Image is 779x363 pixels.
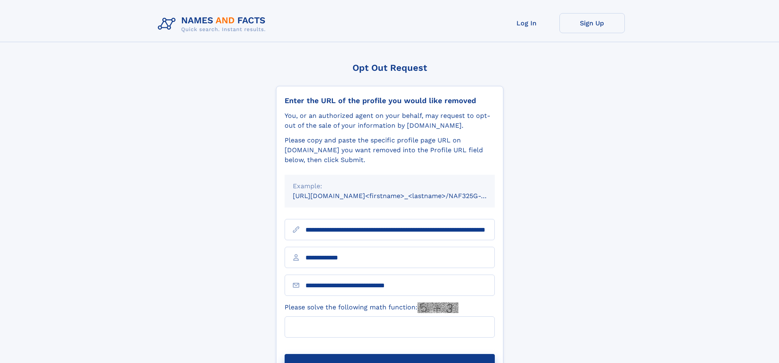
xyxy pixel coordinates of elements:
div: Example: [293,181,487,191]
div: You, or an authorized agent on your behalf, may request to opt-out of the sale of your informatio... [285,111,495,131]
small: [URL][DOMAIN_NAME]<firstname>_<lastname>/NAF325G-xxxxxxxx [293,192,510,200]
label: Please solve the following math function: [285,302,458,313]
div: Opt Out Request [276,63,503,73]
div: Please copy and paste the specific profile page URL on [DOMAIN_NAME] you want removed into the Pr... [285,135,495,165]
img: Logo Names and Facts [155,13,272,35]
a: Sign Up [559,13,625,33]
a: Log In [494,13,559,33]
div: Enter the URL of the profile you would like removed [285,96,495,105]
